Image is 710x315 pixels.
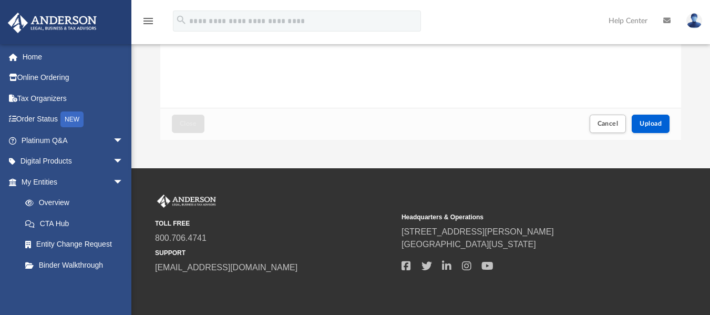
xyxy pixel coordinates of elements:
a: Order StatusNEW [7,109,139,130]
a: [STREET_ADDRESS][PERSON_NAME] [402,227,554,236]
span: arrow_drop_down [113,151,134,172]
span: arrow_drop_down [113,171,134,193]
a: Online Ordering [7,67,139,88]
button: Close [172,115,204,133]
span: arrow_drop_down [113,130,134,151]
img: Anderson Advisors Platinum Portal [5,13,100,33]
div: NEW [60,111,84,127]
a: 800.706.4741 [155,233,207,242]
small: TOLL FREE [155,219,394,228]
img: User Pic [686,13,702,28]
a: [EMAIL_ADDRESS][DOMAIN_NAME] [155,263,297,272]
a: Tax Organizers [7,88,139,109]
a: Platinum Q&Aarrow_drop_down [7,130,139,151]
small: SUPPORT [155,248,394,258]
small: Headquarters & Operations [402,212,641,222]
span: Upload [640,120,662,127]
a: [GEOGRAPHIC_DATA][US_STATE] [402,240,536,249]
button: Cancel [590,115,626,133]
img: Anderson Advisors Platinum Portal [155,195,218,208]
a: My Entitiesarrow_drop_down [7,171,139,192]
a: menu [142,20,155,27]
a: Binder Walkthrough [15,255,139,276]
a: My Blueprint [15,276,134,297]
a: Entity Change Request [15,234,139,255]
span: Close [180,120,197,127]
button: Upload [632,115,670,133]
a: Overview [15,192,139,214]
a: Home [7,46,139,67]
a: Digital Productsarrow_drop_down [7,151,139,172]
i: menu [142,15,155,27]
i: search [176,14,187,26]
a: CTA Hub [15,213,139,234]
span: Cancel [598,120,619,127]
